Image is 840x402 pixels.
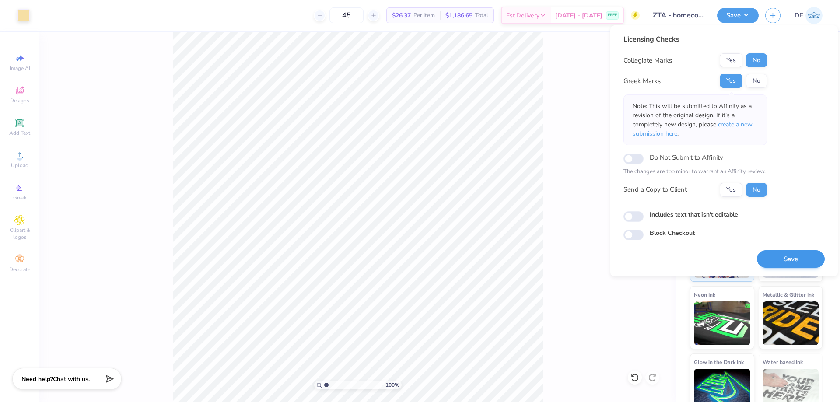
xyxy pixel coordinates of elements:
[720,53,742,67] button: Yes
[623,185,687,195] div: Send a Copy to Client
[13,194,27,201] span: Greek
[4,227,35,241] span: Clipart & logos
[720,183,742,197] button: Yes
[21,375,53,383] strong: Need help?
[794,7,822,24] a: DE
[9,266,30,273] span: Decorate
[53,375,90,383] span: Chat with us.
[694,290,715,299] span: Neon Ink
[608,12,617,18] span: FREE
[10,65,30,72] span: Image AI
[385,381,399,389] span: 100 %
[694,301,750,345] img: Neon Ink
[413,11,435,20] span: Per Item
[329,7,364,23] input: – –
[623,76,661,86] div: Greek Marks
[623,34,767,45] div: Licensing Checks
[763,290,814,299] span: Metallic & Glitter Ink
[746,183,767,197] button: No
[623,56,672,66] div: Collegiate Marks
[650,210,738,219] label: Includes text that isn't editable
[650,152,723,163] label: Do Not Submit to Affinity
[763,357,803,367] span: Water based Ink
[11,162,28,169] span: Upload
[475,11,488,20] span: Total
[746,53,767,67] button: No
[646,7,710,24] input: Untitled Design
[746,74,767,88] button: No
[623,168,767,176] p: The changes are too minor to warrant an Affinity review.
[720,74,742,88] button: Yes
[555,11,602,20] span: [DATE] - [DATE]
[650,228,695,238] label: Block Checkout
[392,11,411,20] span: $26.37
[10,97,29,104] span: Designs
[633,101,758,138] p: Note: This will be submitted to Affinity as a revision of the original design. If it's a complete...
[794,10,803,21] span: DE
[506,11,539,20] span: Est. Delivery
[757,250,825,268] button: Save
[9,129,30,136] span: Add Text
[805,7,822,24] img: Djian Evardoni
[445,11,472,20] span: $1,186.65
[694,357,744,367] span: Glow in the Dark Ink
[717,8,759,23] button: Save
[763,301,819,345] img: Metallic & Glitter Ink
